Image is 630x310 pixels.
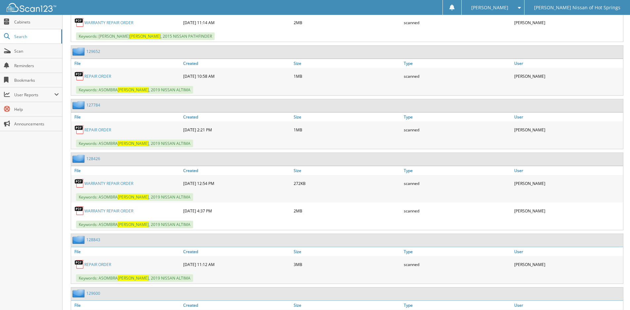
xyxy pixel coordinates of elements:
[182,247,292,256] a: Created
[84,262,111,267] a: REPAIR ORDER
[118,87,149,93] span: [PERSON_NAME]
[292,16,402,29] div: 2MB
[118,222,149,227] span: [PERSON_NAME]
[182,112,292,121] a: Created
[182,69,292,83] div: [DATE] 10:58 AM
[71,166,182,175] a: File
[71,301,182,310] a: File
[14,63,59,68] span: Reminders
[182,16,292,29] div: [DATE] 11:14 AM
[292,247,402,256] a: Size
[402,16,513,29] div: scanned
[14,107,59,112] span: Help
[14,19,59,25] span: Cabinets
[182,204,292,217] div: [DATE] 4:37 PM
[513,59,623,68] a: User
[292,59,402,68] a: Size
[14,77,59,83] span: Bookmarks
[76,86,193,94] span: Keywords: ASOMBRA , 2019 NISSAN ALTIMA
[84,208,133,214] a: WARRANTY REPAIR ORDER
[74,206,84,216] img: PDF.png
[182,59,292,68] a: Created
[292,166,402,175] a: Size
[86,156,100,161] a: 128426
[513,69,623,83] div: [PERSON_NAME]
[402,258,513,271] div: scanned
[513,166,623,175] a: User
[182,258,292,271] div: [DATE] 11:12 AM
[402,59,513,68] a: Type
[118,275,149,281] span: [PERSON_NAME]
[513,258,623,271] div: [PERSON_NAME]
[130,33,161,39] span: [PERSON_NAME]
[76,221,193,228] span: Keywords: ASOMBRA , 2019 NISSAN ALTIMA
[74,71,84,81] img: PDF.png
[534,6,620,10] span: [PERSON_NAME] Nissan of Hot Springs
[7,3,56,12] img: scan123-logo-white.svg
[402,69,513,83] div: scanned
[402,123,513,136] div: scanned
[513,177,623,190] div: [PERSON_NAME]
[72,101,86,109] img: folder2.png
[182,177,292,190] div: [DATE] 12:54 PM
[14,92,54,98] span: User Reports
[292,204,402,217] div: 2MB
[292,123,402,136] div: 1MB
[84,127,111,133] a: REPAIR ORDER
[14,34,58,39] span: Search
[76,32,215,40] span: Keywords: [PERSON_NAME] , 2015 NISSAN PATHFINDER
[513,112,623,121] a: User
[292,301,402,310] a: Size
[71,112,182,121] a: File
[513,247,623,256] a: User
[182,301,292,310] a: Created
[84,20,133,25] a: WARRANTY REPAIR ORDER
[71,247,182,256] a: File
[84,181,133,186] a: WARRANTY REPAIR ORDER
[471,6,508,10] span: [PERSON_NAME]
[513,16,623,29] div: [PERSON_NAME]
[513,123,623,136] div: [PERSON_NAME]
[402,177,513,190] div: scanned
[14,121,59,127] span: Announcements
[86,290,100,296] a: 129600
[292,258,402,271] div: 3MB
[74,259,84,269] img: PDF.png
[292,177,402,190] div: 272KB
[86,102,100,108] a: 127784
[402,204,513,217] div: scanned
[74,125,84,135] img: PDF.png
[118,141,149,146] span: [PERSON_NAME]
[84,73,111,79] a: REPAIR ORDER
[86,49,100,54] a: 129652
[182,123,292,136] div: [DATE] 2:21 PM
[513,204,623,217] div: [PERSON_NAME]
[292,69,402,83] div: 1MB
[72,155,86,163] img: folder2.png
[118,194,149,200] span: [PERSON_NAME]
[513,301,623,310] a: User
[74,18,84,27] img: PDF.png
[76,274,193,282] span: Keywords: ASOMBRA , 2019 NISSAN ALTIMA
[402,301,513,310] a: Type
[402,247,513,256] a: Type
[402,166,513,175] a: Type
[72,47,86,56] img: folder2.png
[72,289,86,297] img: folder2.png
[597,278,630,310] iframe: Chat Widget
[74,178,84,188] img: PDF.png
[71,59,182,68] a: File
[76,140,193,147] span: Keywords: ASOMBRA , 2019 NISSAN ALTIMA
[402,112,513,121] a: Type
[14,48,59,54] span: Scan
[86,237,100,243] a: 128843
[76,193,193,201] span: Keywords: ASOMBRA , 2019 NISSAN ALTIMA
[292,112,402,121] a: Size
[182,166,292,175] a: Created
[72,236,86,244] img: folder2.png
